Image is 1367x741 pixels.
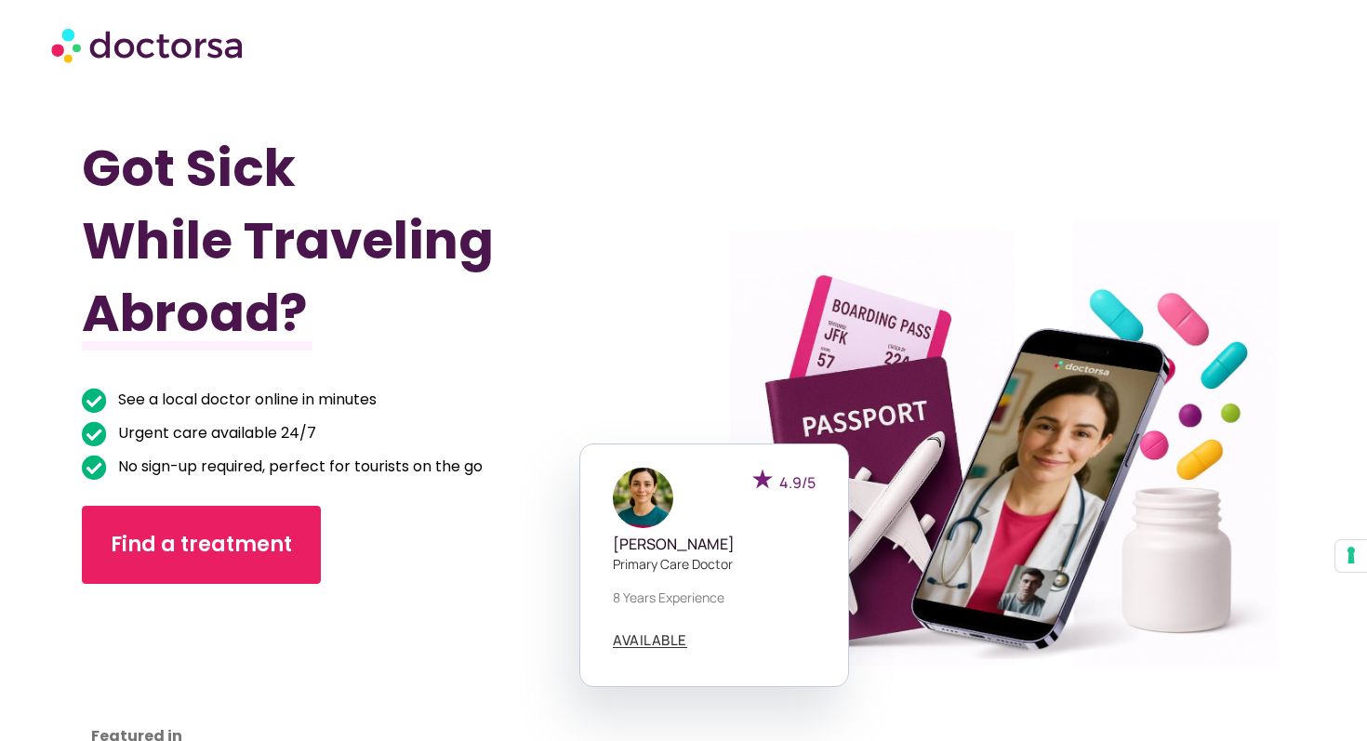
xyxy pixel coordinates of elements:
[613,554,816,574] p: Primary care doctor
[113,387,377,413] span: See a local doctor online in minutes
[613,633,687,647] span: AVAILABLE
[82,132,593,350] h1: Got Sick While Traveling Abroad?
[613,633,687,648] a: AVAILABLE
[613,536,816,553] h5: [PERSON_NAME]
[613,588,816,607] p: 8 years experience
[82,506,321,584] a: Find a treatment
[113,420,316,446] span: Urgent care available 24/7
[1335,540,1367,572] button: Your consent preferences for tracking technologies
[779,472,816,493] span: 4.9/5
[113,454,483,480] span: No sign-up required, perfect for tourists on the go
[111,530,292,560] span: Find a treatment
